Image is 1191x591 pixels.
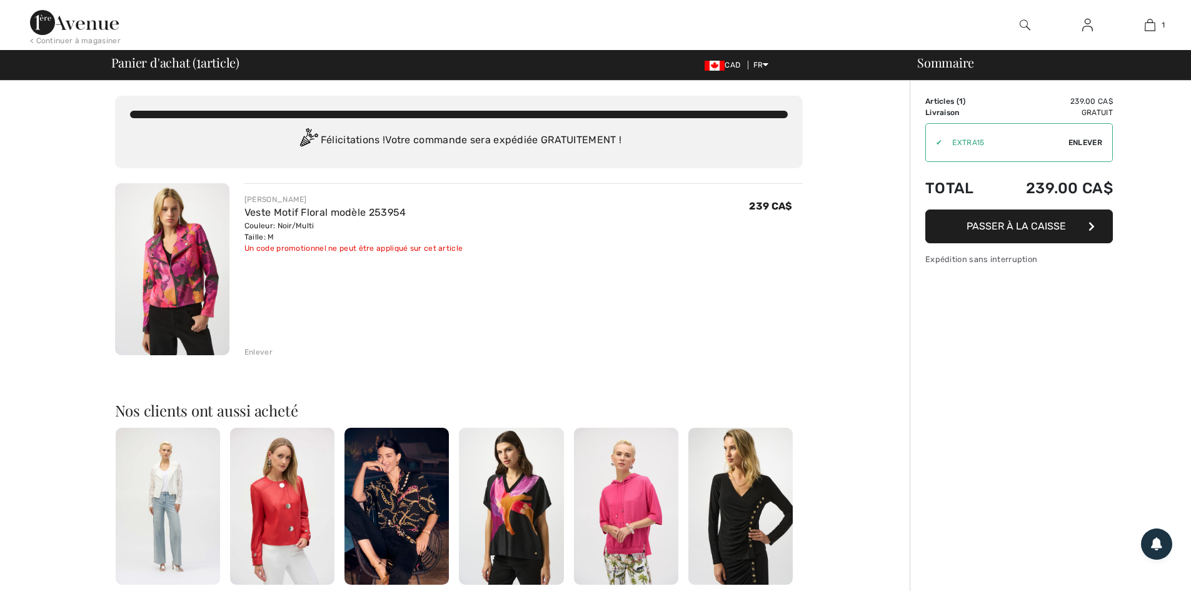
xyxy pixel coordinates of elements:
div: [PERSON_NAME] [244,194,463,205]
td: Total [925,167,992,210]
img: Mon panier [1145,18,1155,33]
div: Expédition sans interruption [925,253,1113,265]
div: < Continuer à magasiner [30,35,121,46]
img: Veste Motif Floral modèle 253954 [115,183,229,355]
div: Couleur: Noir/Multi Taille: M [244,220,463,243]
span: CAD [705,61,745,69]
img: Canadian Dollar [705,61,725,71]
div: Sommaire [902,56,1183,69]
img: Congratulation2.svg [296,128,321,153]
td: 239.00 CA$ [992,167,1113,210]
span: FR [753,61,769,69]
span: 1 [959,97,963,106]
img: Pull Court à Capuche modèle 252116 [574,428,678,585]
span: 1 [1162,19,1165,31]
img: Haut à Boutons Col V modèle 253140 [688,428,793,585]
div: Un code promotionnel ne peut être appliqué sur cet article [244,243,463,254]
img: Jean Évasé Taille Moyenne modèle 252916 [116,428,220,585]
td: Gratuit [992,107,1113,118]
a: Se connecter [1072,18,1103,33]
img: 1ère Avenue [30,10,119,35]
div: ✔ [926,137,942,148]
div: Félicitations ! Votre commande sera expédiée GRATUITEMENT ! [130,128,788,153]
a: Veste Motif Floral modèle 253954 [244,206,406,218]
td: Articles ( ) [925,96,992,107]
input: Code promo [942,124,1068,161]
h2: Nos clients ont aussi acheté [115,403,803,418]
a: 1 [1119,18,1180,33]
span: Passer à la caisse [967,220,1066,232]
div: Enlever [244,346,273,358]
td: Livraison [925,107,992,118]
button: Passer à la caisse [925,210,1113,243]
img: Pull Col V à Hanches modèle 253922 [459,428,563,585]
td: 239.00 CA$ [992,96,1113,107]
span: 239 CA$ [749,200,792,212]
span: 1 [196,53,201,69]
span: Panier d'achat ( article) [111,56,240,69]
img: Veste Boxy en faux cuire Modèle 252918 [230,428,334,585]
img: recherche [1020,18,1030,33]
img: Mes infos [1082,18,1093,33]
img: Haut Imprimé Chaîne Décontracté modèle 251372 [344,428,449,585]
span: Enlever [1068,137,1102,148]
